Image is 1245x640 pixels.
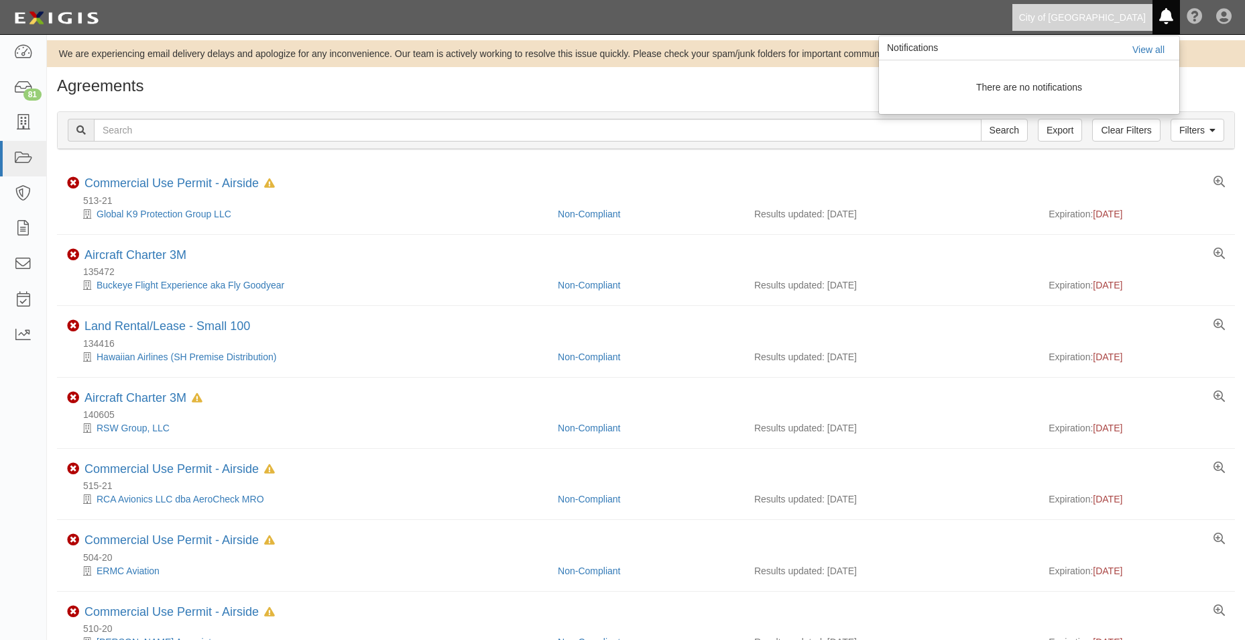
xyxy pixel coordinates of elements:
[1093,494,1122,504] span: [DATE]
[67,265,1235,278] div: 135472
[264,465,275,474] i: In Default since 11/17/2023
[887,43,1171,53] h3: Notifications
[84,391,202,406] div: Aircraft Charter 3M
[84,533,259,547] a: Commercial Use Permit - Airside
[67,278,548,292] div: Buckeye Flight Experience aka Fly Goodyear
[1049,207,1225,221] div: Expiration:
[84,462,259,476] a: Commercial Use Permit - Airside
[1213,319,1225,331] a: View results summary
[67,408,1235,421] div: 140605
[94,119,982,142] input: Search
[67,492,548,506] div: RCA Avionics LLC dba AeroCheck MRO
[1213,176,1225,189] a: View results summary
[558,423,620,433] a: Non-Compliant
[264,608,275,617] i: In Default since 10/17/2024
[10,6,103,30] img: logo-5460c22ac91f19d4615b14bd174203de0afe785f0fc80cf4dbbc73dc1793850b.png
[67,534,79,546] i: Non-Compliant
[1092,119,1160,142] a: Clear Filters
[1049,350,1225,364] div: Expiration:
[67,249,79,261] i: Non-Compliant
[558,494,620,504] a: Non-Compliant
[67,421,548,435] div: RSW Group, LLC
[1213,248,1225,260] a: View results summary
[67,551,1235,564] div: 504-20
[558,566,620,576] a: Non-Compliant
[1093,566,1122,576] span: [DATE]
[1012,4,1152,31] a: City of [GEOGRAPHIC_DATA]
[1213,391,1225,403] a: View results summary
[67,207,548,221] div: Global K9 Protection Group LLC
[84,391,186,405] a: Aircraft Charter 3M
[264,179,275,189] i: In Default since 10/17/2024
[1049,564,1225,578] div: Expiration:
[1038,119,1082,142] a: Export
[1126,38,1171,62] a: View all
[57,77,1235,95] h1: Agreements
[1093,280,1122,290] span: [DATE]
[1213,605,1225,617] a: View results summary
[264,536,275,545] i: In Default since 01/22/2024
[84,176,259,190] a: Commercial Use Permit - Airside
[84,462,275,477] div: Commercial Use Permit - Airside
[67,320,79,332] i: Non-Compliant
[1049,492,1225,506] div: Expiration:
[97,280,284,290] a: Buckeye Flight Experience aka Fly Goodyear
[23,89,42,101] div: 81
[1213,462,1225,474] a: View results summary
[84,605,259,619] a: Commercial Use Permit - Airside
[67,479,1235,492] div: 515-21
[1093,209,1122,219] span: [DATE]
[84,176,275,191] div: Commercial Use Permit - Airside
[754,492,1028,506] div: Results updated: [DATE]
[1187,9,1203,25] i: Help Center - Complianz
[67,564,548,578] div: ERMC Aviation
[754,207,1028,221] div: Results updated: [DATE]
[1049,278,1225,292] div: Expiration:
[192,394,202,403] i: In Default since 10/22/2023
[84,248,186,262] a: Aircraft Charter 3M
[97,494,264,504] a: RCA Avionics LLC dba AeroCheck MRO
[67,463,79,475] i: Non-Compliant
[754,421,1028,435] div: Results updated: [DATE]
[1093,352,1122,362] span: [DATE]
[67,350,548,364] div: Hawaiian Airlines (SH Premise Distribution)
[558,280,620,290] a: Non-Compliant
[84,248,186,263] div: Aircraft Charter 3M
[754,278,1028,292] div: Results updated: [DATE]
[47,47,1245,60] div: We are experiencing email delivery delays and apologize for any inconvenience. Our team is active...
[97,209,231,219] a: Global K9 Protection Group LLC
[67,337,1235,350] div: 134416
[981,119,1028,142] input: Search
[67,177,79,189] i: Non-Compliant
[1171,119,1224,142] a: Filters
[558,209,620,219] a: Non-Compliant
[97,423,170,433] a: RSW Group, LLC
[1213,533,1225,545] a: View results summary
[1049,421,1225,435] div: Expiration:
[754,564,1028,578] div: Results updated: [DATE]
[97,566,160,576] a: ERMC Aviation
[67,194,1235,207] div: 513-21
[754,350,1028,364] div: Results updated: [DATE]
[67,392,79,404] i: Non-Compliant
[84,319,250,333] a: Land Rental/Lease - Small 100
[558,352,620,362] a: Non-Compliant
[67,606,79,618] i: Non-Compliant
[1093,423,1122,433] span: [DATE]
[97,352,276,362] a: Hawaiian Airlines (SH Premise Distribution)
[84,319,250,334] div: Land Rental/Lease - Small 100
[84,605,275,620] div: Commercial Use Permit - Airside
[84,533,275,548] div: Commercial Use Permit - Airside
[67,622,1235,635] div: 510-20
[879,60,1179,114] div: There are no notifications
